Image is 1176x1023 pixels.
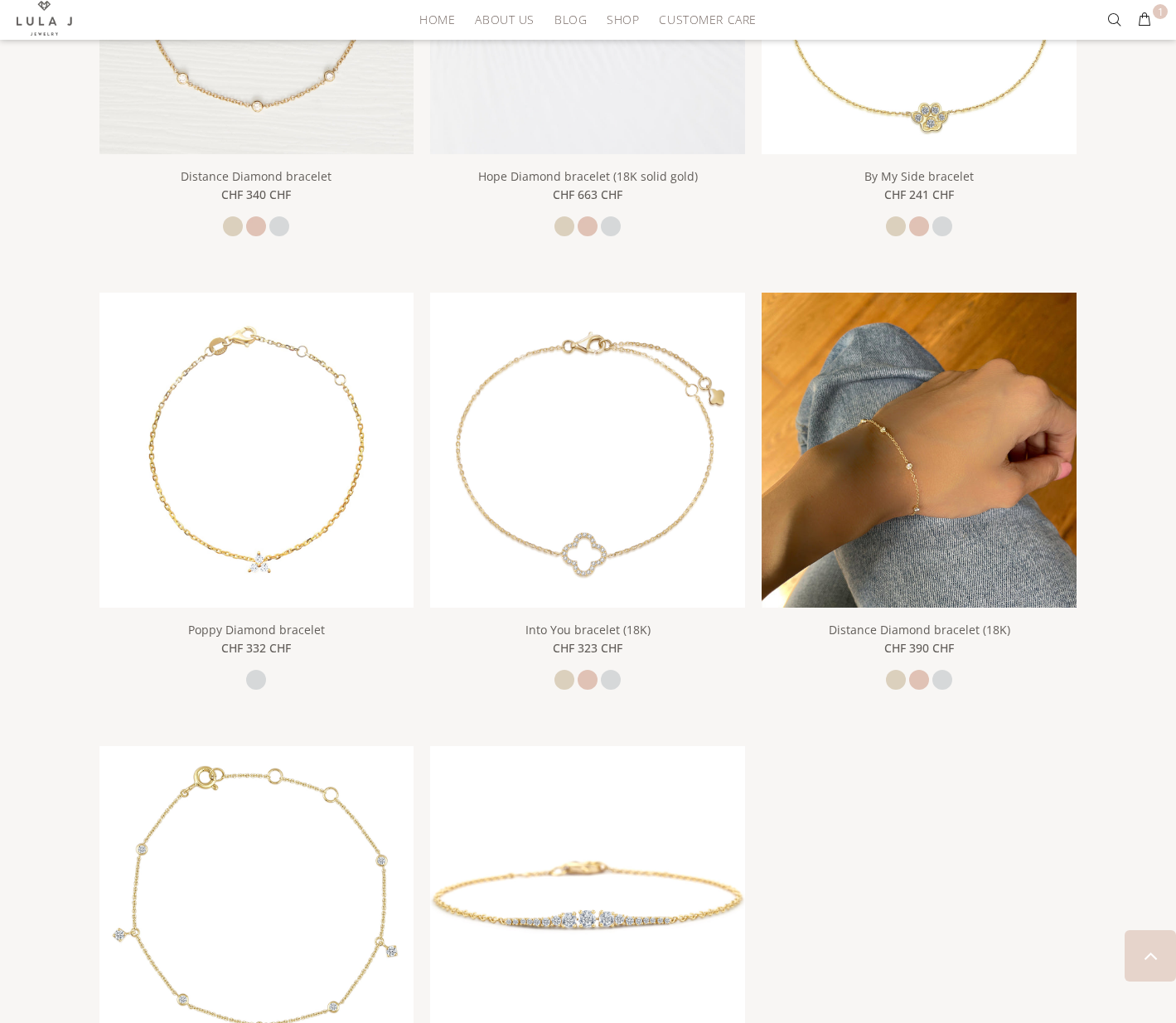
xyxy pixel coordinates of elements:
a: Blog [544,7,597,32]
a: Distance Diamond bracelet [181,168,332,184]
span: CHF 663 CHF [553,186,622,204]
a: About Us [465,7,544,32]
span: Shop [607,13,639,26]
a: Distance Diamond bracelet (18K) [829,622,1010,638]
a: Shop [597,7,649,32]
a: Poppy Diamond bracelet [188,622,325,638]
a: Fairy Lights bracelet [99,895,414,909]
span: CHF 241 CHF [884,186,954,204]
img: Distance Diamond bracelet (18K) [762,293,1077,608]
a: Customer Care [649,7,756,32]
span: CHF 390 CHF [884,639,954,657]
a: Light My Path bracelet [430,895,745,909]
a: BACK TO TOP [1125,930,1176,982]
button: 1 [1130,7,1159,33]
a: Into You bracelet (18K) [430,441,745,456]
a: By My Side bracelet [864,168,974,184]
a: Poppy Diamond bracelet [99,441,414,456]
a: Hope Diamond bracelet (18K solid gold) [478,168,698,184]
span: CHF 332 CHF [221,639,291,657]
a: HOME [409,7,465,32]
img: Poppy Diamond bracelet [99,293,414,627]
a: Distance Diamond bracelet (18K) Distance Diamond bracelet (18K) [762,441,1077,456]
span: About Us [475,13,534,26]
span: HOME [419,13,455,26]
span: Customer Care [659,13,756,26]
span: CHF 323 CHF [553,639,622,657]
span: CHF 340 CHF [221,186,291,204]
img: Into You bracelet (18K) [430,293,745,608]
span: Blog [554,13,587,26]
a: Into You bracelet (18K) [525,622,651,638]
